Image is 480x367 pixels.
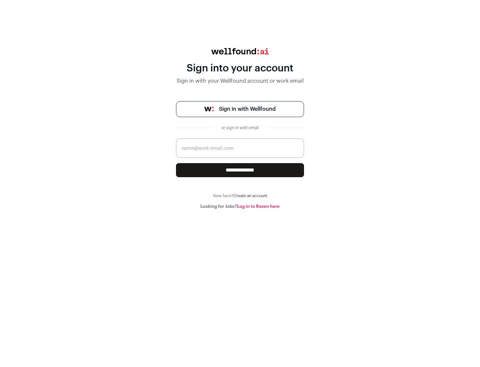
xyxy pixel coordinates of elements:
[176,77,304,85] div: Sign in with your Wellfound account or work email
[176,193,304,199] div: New here?
[176,204,304,209] div: Looking for Jobs?
[219,125,261,130] div: or sign in with email
[219,105,276,113] span: Sign in with Wellfound
[204,107,214,111] img: wellfound-symbol-flush-black-fb3c872781a75f747ccb3a119075da62bfe97bd399995f84a933054e44a575c4.png
[176,62,304,74] div: Sign into your account
[237,204,280,209] a: Log in to Raven here
[211,48,269,54] img: wellfound:ai
[176,138,304,158] input: name@work-email.com
[233,194,267,198] a: Create an account
[176,101,304,117] a: Sign in with Wellfound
